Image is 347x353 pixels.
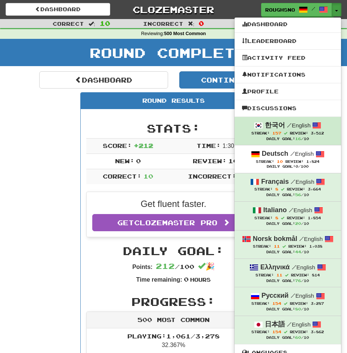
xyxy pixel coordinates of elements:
a: Deutsch /English Streak: 10 Review: 1,824 Daily Goal:0/100 [235,145,341,173]
strong: 한국어 [265,121,285,129]
span: Streak: [256,160,274,164]
span: 3,512 [311,131,324,135]
a: Clozemaster [121,3,226,16]
div: Daily Goal: /10 [242,192,334,198]
span: 1,854 [308,216,321,220]
span: 8 [275,187,278,191]
span: 0 [136,157,141,164]
span: / [299,235,304,242]
span: 16 [295,136,301,141]
a: GetClozemaster Pro [92,214,255,231]
a: Notifications [235,70,341,80]
a: Italiano /English Streak: 8 Review: 1,854 Daily Goal:20/10 [235,202,341,230]
span: 3,287 [311,301,324,306]
small: English [291,292,314,299]
span: / 100 [156,263,194,270]
small: English [291,179,314,185]
div: Daily Goal: /10 [242,278,334,284]
a: Русский /English Streak: 154 Review: 3,287 Daily Goal:80/10 [235,287,341,315]
span: Streak: [251,330,270,334]
span: 10 [228,157,238,164]
strong: 500 Most Common [164,31,206,36]
small: English [287,122,310,128]
small: English [290,151,314,157]
strong: Ελληνικά [260,263,290,271]
div: Daily Goal: /10 [242,249,334,255]
div: Daily Goal: /10 [242,221,334,226]
span: 20 [295,221,301,226]
span: 76 [295,278,301,283]
a: Dashboard [39,71,168,89]
span: Streak includes today. [282,245,286,248]
strong: Français [261,178,289,185]
h2: Stats: [86,122,261,134]
span: 3,664 [308,187,321,191]
span: / [289,207,294,213]
span: Review: [287,216,305,220]
strong: Norsk bokmål [253,235,297,242]
span: Streak: [254,216,273,220]
a: Dashboard [6,3,110,16]
span: Incorrect: [188,173,236,180]
strong: Deutsch [262,150,288,157]
span: / [287,321,292,328]
a: Activity Feed [235,53,341,63]
h2: Progress: [86,295,261,308]
button: Continue (637) [179,71,308,89]
span: / [287,122,292,128]
span: 0 [199,19,204,27]
span: 154 [272,329,281,334]
span: / [291,178,295,185]
strong: Points: [132,264,152,270]
span: Streak includes today. [285,273,288,277]
span: 10 [100,19,110,27]
span: Streak: [251,131,270,135]
a: RoughSnowflake757 / [261,3,332,16]
span: 157 [272,131,281,135]
div: Daily Goal: /10 [242,306,334,312]
span: : [188,21,195,26]
span: Time: [196,142,221,149]
span: 1,824 [306,160,319,164]
span: 1,038 [309,244,322,248]
span: Review: [287,187,305,191]
span: Streak: [254,187,273,191]
small: English [292,264,315,270]
strong: Русский [261,292,289,299]
span: Streak: [251,301,270,306]
a: Leaderboard [235,36,341,46]
small: English [287,321,310,328]
span: 11 [274,244,280,248]
span: Score: [103,142,132,149]
span: New: [115,157,134,164]
a: Norsk bokmål /English Streak: 11 Review: 1,038 Daily Goal:44/10 [235,230,341,258]
span: Streak includes today. [284,330,287,334]
span: 212 [156,261,175,270]
span: 0 [184,276,189,283]
span: 154 [272,301,281,306]
a: 日本語 /English Streak: 154 Review: 3,862 Daily Goal:60/10 [235,316,341,344]
span: 80 [295,307,301,311]
span: Streak includes today. [284,131,287,135]
small: English [289,207,312,213]
span: : [89,21,95,26]
span: Streak includes today. [284,302,287,305]
span: Review: [285,160,304,164]
span: RoughSnowflake757 [265,6,295,13]
span: Review: [193,157,227,164]
span: Correct [53,21,84,27]
a: Dashboard [235,19,341,29]
strong: Time remaining: [136,276,182,283]
span: Review: [291,273,309,277]
p: Get fluent faster. [92,198,255,210]
span: Streak: [253,244,271,248]
span: / [290,150,295,157]
span: 56 [295,192,301,197]
div: Daily Goal: /10 [242,136,334,142]
a: Ελληνικά /English Streak: 11 Review: 814 Daily Goal:76/10 [235,259,341,287]
span: 1 : 30 [223,143,234,149]
span: Streak includes today. [281,216,284,220]
a: Français /English Streak: 8 Review: 3,664 Daily Goal:56/10 [235,173,341,201]
span: 11 [276,273,282,277]
span: 60 [295,335,301,340]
